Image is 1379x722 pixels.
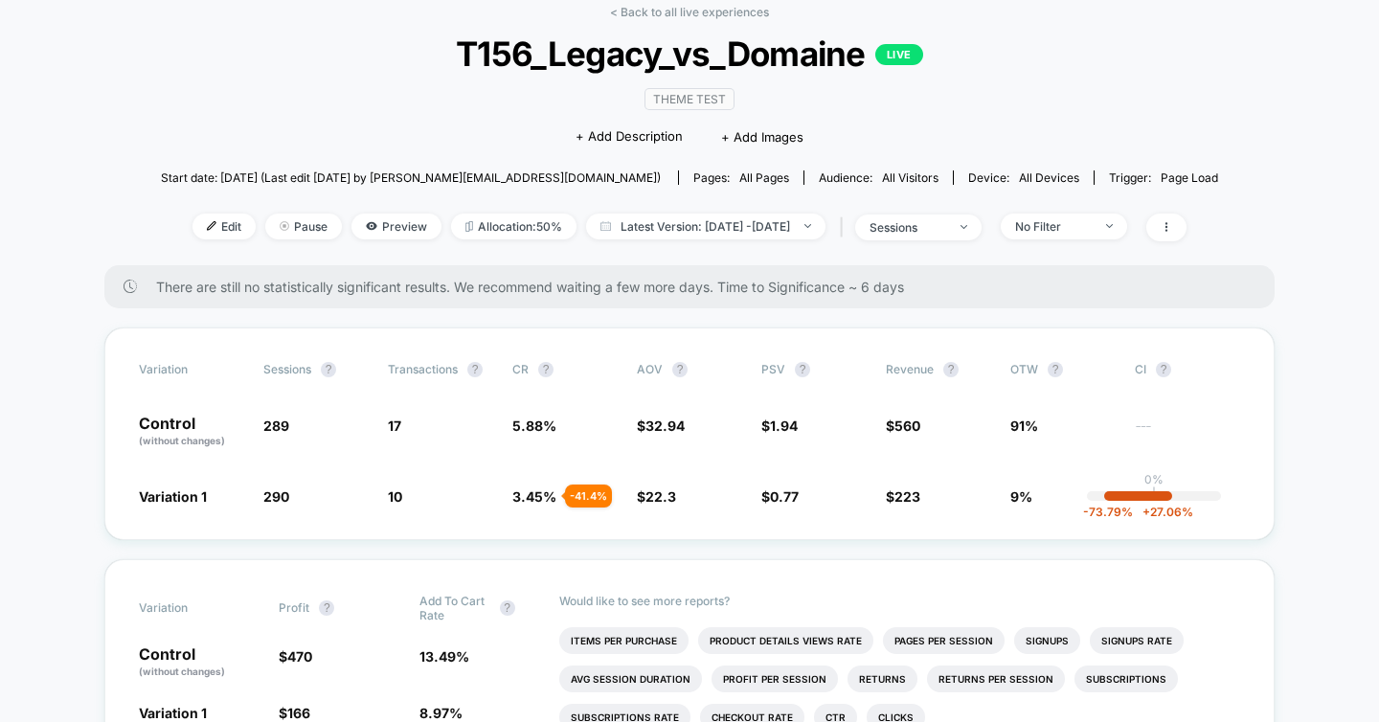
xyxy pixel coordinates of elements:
[1015,219,1092,234] div: No Filter
[1109,170,1218,185] div: Trigger:
[139,705,207,721] span: Variation 1
[287,705,310,721] span: 166
[819,170,938,185] div: Audience:
[265,214,342,239] span: Pause
[512,362,529,376] span: CR
[388,362,458,376] span: Transactions
[804,224,811,228] img: end
[139,362,244,377] span: Variation
[559,594,1240,608] p: Would like to see more reports?
[139,435,225,446] span: (without changes)
[263,417,289,434] span: 289
[693,170,789,185] div: Pages:
[192,214,256,239] span: Edit
[1135,362,1240,377] span: CI
[961,225,967,229] img: end
[139,666,225,677] span: (without changes)
[280,221,289,231] img: end
[698,627,873,654] li: Product Details Views Rate
[1010,488,1032,505] span: 9%
[761,488,799,505] span: $
[559,666,702,692] li: Avg Session Duration
[645,417,685,434] span: 32.94
[1083,505,1133,519] span: -73.79 %
[672,362,688,377] button: ?
[467,362,483,377] button: ?
[1156,362,1171,377] button: ?
[139,488,207,505] span: Variation 1
[279,705,310,721] span: $
[1010,417,1038,434] span: 91%
[835,214,855,241] span: |
[576,127,683,147] span: + Add Description
[419,648,469,665] span: 13.49 %
[512,417,556,434] span: 5.88 %
[161,170,661,185] span: Start date: [DATE] (Last edit [DATE] by [PERSON_NAME][EMAIL_ADDRESS][DOMAIN_NAME])
[770,417,798,434] span: 1.94
[139,594,244,622] span: Variation
[321,362,336,377] button: ?
[886,362,934,376] span: Revenue
[770,488,799,505] span: 0.77
[207,221,216,231] img: edit
[1152,486,1156,501] p: |
[279,648,312,665] span: $
[882,170,938,185] span: All Visitors
[927,666,1065,692] li: Returns Per Session
[512,488,556,505] span: 3.45 %
[645,488,676,505] span: 22.3
[886,488,920,505] span: $
[875,44,923,65] p: LIVE
[739,170,789,185] span: all pages
[1090,627,1184,654] li: Signups Rate
[139,646,260,679] p: Control
[214,34,1164,74] span: T156_Legacy_vs_Domaine
[263,362,311,376] span: Sessions
[894,488,920,505] span: 223
[565,485,612,508] div: - 41.4 %
[156,279,1236,295] span: There are still no statistically significant results. We recommend waiting a few more days . Time...
[139,416,244,448] p: Control
[610,5,769,19] a: < Back to all live experiences
[848,666,917,692] li: Returns
[644,88,735,110] span: Theme Test
[870,220,946,235] div: sessions
[559,627,689,654] li: Items Per Purchase
[721,129,803,145] span: + Add Images
[761,362,785,376] span: PSV
[388,417,401,434] span: 17
[1144,472,1164,486] p: 0%
[637,417,685,434] span: $
[1048,362,1063,377] button: ?
[953,170,1094,185] span: Device:
[351,214,441,239] span: Preview
[287,648,312,665] span: 470
[894,417,920,434] span: 560
[1133,505,1193,519] span: 27.06 %
[1019,170,1079,185] span: all devices
[637,362,663,376] span: AOV
[500,600,515,616] button: ?
[761,417,798,434] span: $
[886,417,920,434] span: $
[712,666,838,692] li: Profit Per Session
[586,214,825,239] span: Latest Version: [DATE] - [DATE]
[451,214,576,239] span: Allocation: 50%
[419,594,490,622] span: Add To Cart Rate
[1135,420,1240,448] span: ---
[388,488,402,505] span: 10
[600,221,611,231] img: calendar
[465,221,473,232] img: rebalance
[1014,627,1080,654] li: Signups
[883,627,1005,654] li: Pages Per Session
[279,600,309,615] span: Profit
[1010,362,1116,377] span: OTW
[538,362,554,377] button: ?
[637,488,676,505] span: $
[1106,224,1113,228] img: end
[1074,666,1178,692] li: Subscriptions
[319,600,334,616] button: ?
[795,362,810,377] button: ?
[1142,505,1150,519] span: +
[419,705,463,721] span: 8.97 %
